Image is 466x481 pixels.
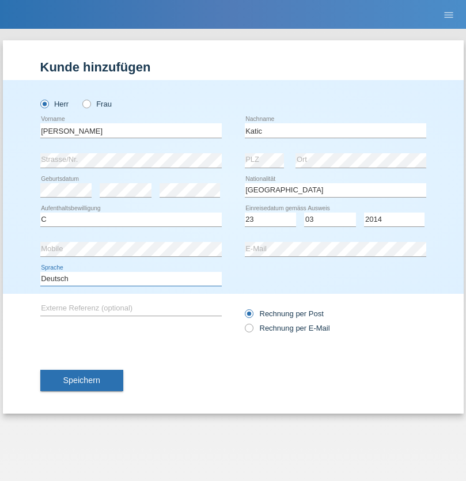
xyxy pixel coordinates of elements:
button: Speichern [40,370,123,392]
label: Rechnung per E-Mail [245,324,330,332]
label: Rechnung per Post [245,309,324,318]
a: menu [437,11,460,18]
span: Speichern [63,376,100,385]
input: Rechnung per Post [245,309,252,324]
input: Frau [82,100,90,107]
input: Herr [40,100,48,107]
label: Herr [40,100,69,108]
input: Rechnung per E-Mail [245,324,252,338]
i: menu [443,9,454,21]
h1: Kunde hinzufügen [40,60,426,74]
label: Frau [82,100,112,108]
